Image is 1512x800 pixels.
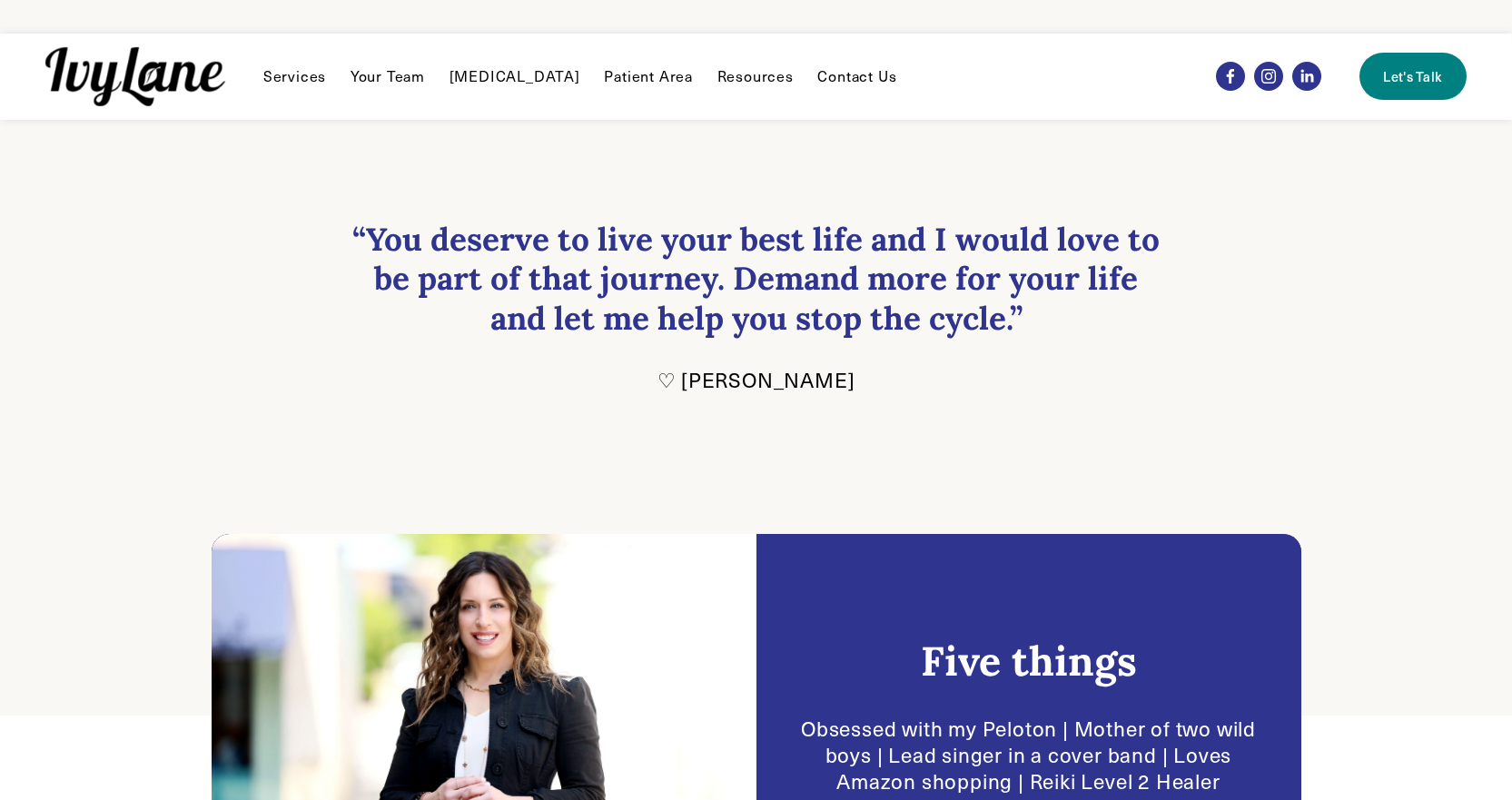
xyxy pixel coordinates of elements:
[263,65,326,87] a: folder dropdown
[1254,62,1283,91] a: Instagram
[784,716,1274,795] p: Obsessed with my Peloton | Mother of two wild boys | Lead singer in a cover band | Loves Amazon s...
[604,65,693,87] a: Patient Area
[263,67,326,86] span: Services
[1216,62,1245,91] a: Facebook
[348,367,1165,393] p: ♡ [PERSON_NAME]
[817,65,896,87] a: Contact Us
[717,65,794,87] a: folder dropdown
[1359,53,1467,100] a: Let's Talk
[450,65,580,87] a: [MEDICAL_DATA]
[717,67,794,86] span: Resources
[921,635,1137,686] h2: Five things
[45,47,225,106] img: Ivy Lane Counseling &mdash; Therapy that works for you
[348,220,1165,339] h3: “You deserve to live your best life and I would love to be part of that journey. Demand more for ...
[351,65,425,87] a: Your Team
[1292,62,1321,91] a: LinkedIn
